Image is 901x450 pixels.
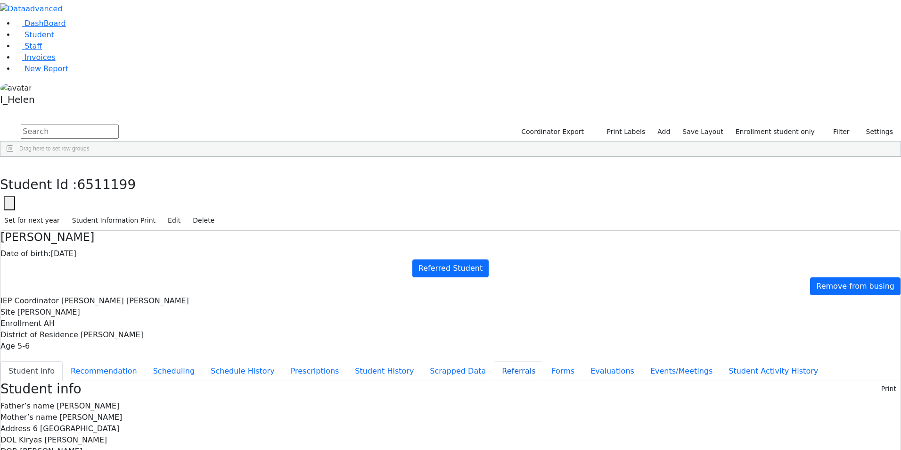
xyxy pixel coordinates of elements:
a: Remove from busing [810,277,901,295]
span: Invoices [25,53,56,62]
button: Settings [854,125,897,139]
span: [PERSON_NAME] [57,401,119,410]
span: Staff [25,42,42,50]
a: Referred Student [412,259,489,277]
label: Enrollment [0,318,41,329]
button: Scrapped Data [422,361,494,381]
a: Add [653,125,674,139]
button: Filter [821,125,854,139]
label: Address [0,423,31,434]
label: District of Residence [0,329,78,341]
a: Student [15,30,54,39]
span: 6 [GEOGRAPHIC_DATA] [33,424,119,433]
button: Student History [347,361,422,381]
button: Student Information Print [68,213,160,228]
button: Edit [164,213,185,228]
button: Referrals [494,361,543,381]
a: New Report [15,64,68,73]
label: DOL [0,434,16,446]
span: Drag here to set row groups [19,145,90,152]
label: Site [0,307,15,318]
label: Mother’s name [0,412,57,423]
span: New Report [25,64,68,73]
button: Evaluations [582,361,642,381]
a: Staff [15,42,42,50]
label: IEP Coordinator [0,295,59,307]
button: Delete [188,213,219,228]
button: Coordinator Export [515,125,588,139]
button: Forms [543,361,582,381]
span: DashBoard [25,19,66,28]
button: Recommendation [63,361,145,381]
button: Print Labels [596,125,649,139]
button: Scheduling [145,361,203,381]
button: Events/Meetings [642,361,721,381]
span: 6511199 [77,177,136,192]
button: Student info [0,361,63,381]
a: Invoices [15,53,56,62]
span: [PERSON_NAME] [81,330,143,339]
span: [PERSON_NAME] [59,413,122,422]
span: [PERSON_NAME] [17,308,80,317]
h3: Student info [0,381,82,397]
button: Schedule History [203,361,283,381]
label: Enrollment student only [731,125,819,139]
button: Print [877,382,901,396]
div: [DATE] [0,248,901,259]
button: Save Layout [678,125,727,139]
label: Father’s name [0,400,54,412]
span: [PERSON_NAME] [PERSON_NAME] [61,296,189,305]
span: Kiryas [PERSON_NAME] [19,435,107,444]
input: Search [21,125,119,139]
button: Prescriptions [283,361,347,381]
h4: [PERSON_NAME] [0,231,901,244]
label: Date of birth: [0,248,51,259]
span: Student [25,30,54,39]
button: Student Activity History [721,361,826,381]
span: AH [44,319,55,328]
a: DashBoard [15,19,66,28]
span: Remove from busing [816,282,894,291]
label: Age [0,341,15,352]
span: 5-6 [17,342,30,350]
